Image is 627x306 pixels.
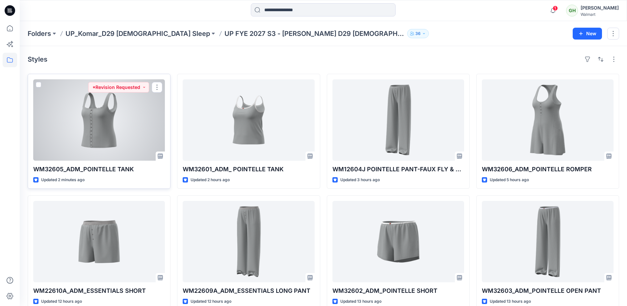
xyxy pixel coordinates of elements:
[581,4,619,12] div: [PERSON_NAME]
[65,29,210,38] a: UP_Komar_D29 [DEMOGRAPHIC_DATA] Sleep
[332,165,464,174] p: WM12604J POINTELLE PANT-FAUX FLY & BUTTONS + PICOT
[28,55,47,63] h4: Styles
[183,201,314,282] a: WM22609A_ADM_ESSENTIALS LONG PANT
[482,286,614,295] p: WM32603_ADM_POINTELLE OPEN PANT
[41,177,85,183] p: Updated 2 minutes ago
[490,298,531,305] p: Updated 13 hours ago
[33,286,165,295] p: WM22610A_ADM_ESSENTIALS SHORT
[482,165,614,174] p: WM32606_ADM_POINTELLE ROMPER
[482,79,614,161] a: WM32606_ADM_POINTELLE ROMPER
[332,79,464,161] a: WM12604J POINTELLE PANT-FAUX FLY & BUTTONS + PICOT
[573,28,602,40] button: New
[183,165,314,174] p: WM32601_ADM_ POINTELLE TANK
[332,286,464,295] p: WM32602_ADM_POINTELLE SHORT
[33,79,165,161] a: WM32605_ADM_POINTELLE TANK
[191,177,230,183] p: Updated 2 hours ago
[224,29,405,38] p: UP FYE 2027 S3 - [PERSON_NAME] D29 [DEMOGRAPHIC_DATA] Sleepwear
[191,298,231,305] p: Updated 12 hours ago
[183,286,314,295] p: WM22609A_ADM_ESSENTIALS LONG PANT
[581,12,619,17] div: Walmart
[33,165,165,174] p: WM32605_ADM_POINTELLE TANK
[340,177,380,183] p: Updated 3 hours ago
[553,6,558,11] span: 1
[33,201,165,282] a: WM22610A_ADM_ESSENTIALS SHORT
[490,177,529,183] p: Updated 5 hours ago
[566,5,578,16] div: GH
[183,79,314,161] a: WM32601_ADM_ POINTELLE TANK
[415,30,421,37] p: 36
[482,201,614,282] a: WM32603_ADM_POINTELLE OPEN PANT
[340,298,381,305] p: Updated 13 hours ago
[41,298,82,305] p: Updated 12 hours ago
[28,29,51,38] a: Folders
[407,29,429,38] button: 36
[332,201,464,282] a: WM32602_ADM_POINTELLE SHORT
